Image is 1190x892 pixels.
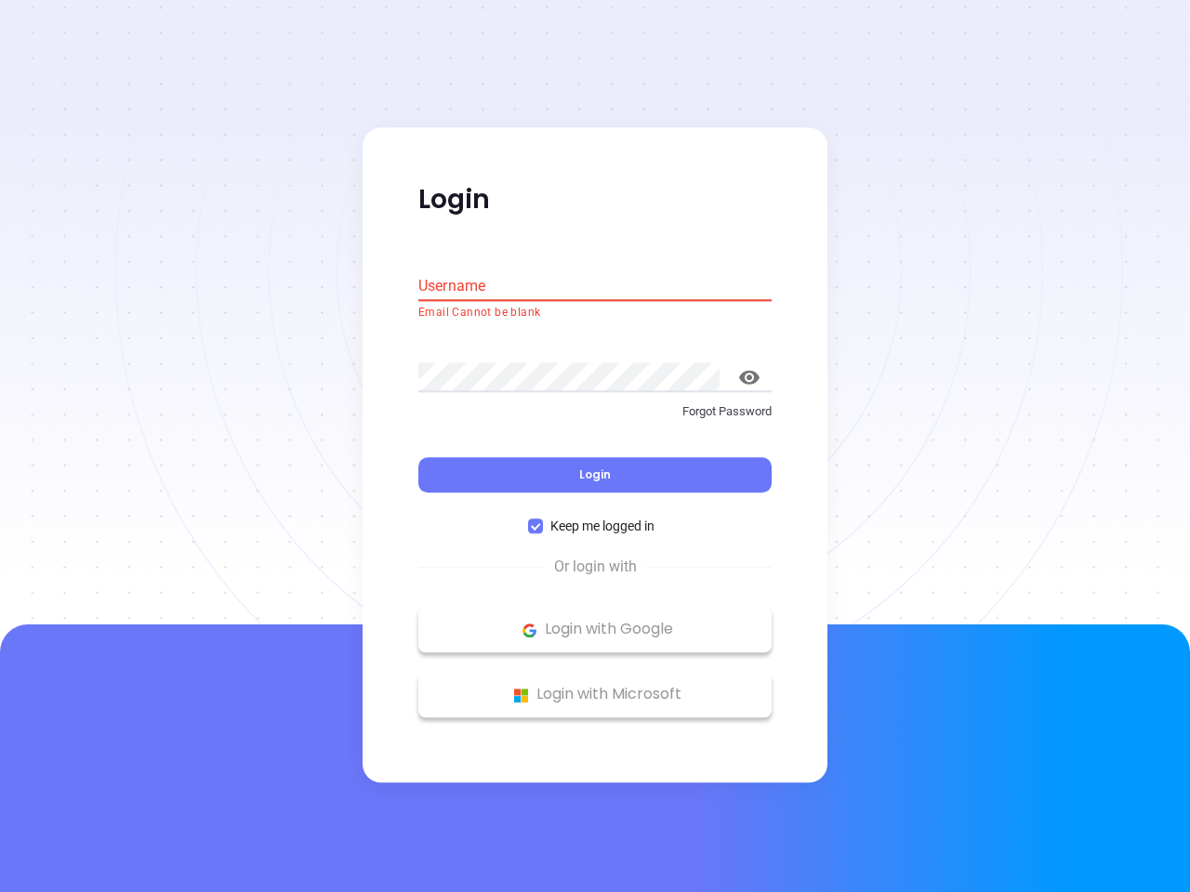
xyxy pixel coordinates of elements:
a: Forgot Password [418,402,772,436]
button: toggle password visibility [727,355,772,400]
span: Login [579,467,611,483]
img: Microsoft Logo [509,684,533,707]
span: Keep me logged in [543,517,662,537]
p: Forgot Password [418,402,772,421]
button: Google Logo Login with Google [418,607,772,653]
p: Login with Microsoft [428,681,762,709]
button: Login [418,458,772,493]
p: Login [418,183,772,216]
img: Google Logo [518,619,541,642]
span: Or login with [545,557,646,579]
button: Microsoft Logo Login with Microsoft [418,672,772,718]
p: Email Cannot be blank [418,304,772,322]
p: Login with Google [428,616,762,644]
